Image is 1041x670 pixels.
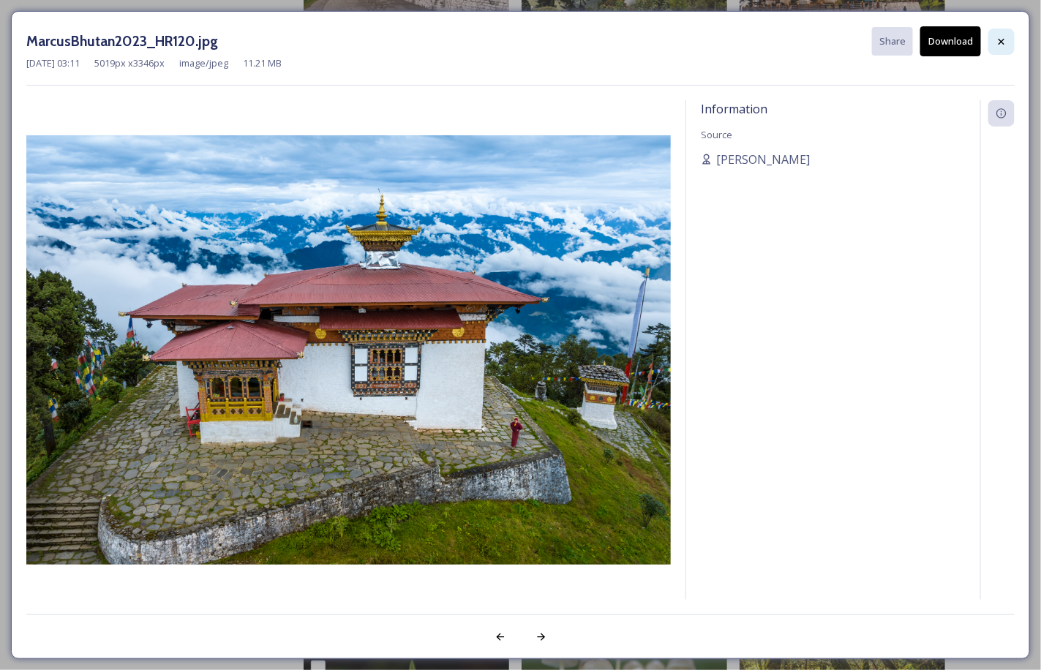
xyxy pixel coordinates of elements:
button: Share [872,27,913,56]
button: Download [920,26,981,56]
span: [DATE] 03:11 [26,56,80,70]
span: Information [701,101,767,117]
span: [PERSON_NAME] [716,151,810,168]
span: image/jpeg [179,56,228,70]
span: 11.21 MB [243,56,282,70]
h3: MarcusBhutan2023_HR120.jpg [26,31,218,52]
span: Source [701,128,732,141]
img: MarcusBhutan2023_HR120.jpg [26,135,671,565]
span: 5019 px x 3346 px [94,56,165,70]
